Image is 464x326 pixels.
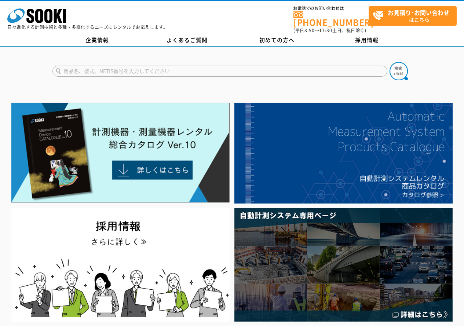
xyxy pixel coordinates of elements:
a: 採用情報 [322,35,412,46]
span: (平日 ～ 土日、祝日除く) [293,27,366,34]
span: 17:30 [319,27,332,34]
img: btn_search.png [390,62,408,80]
strong: お見積り･お問い合わせ [388,8,449,17]
input: 商品名、型式、NETIS番号を入力してください [52,66,387,77]
span: お電話でのお問い合わせは [293,6,369,11]
a: お見積り･お問い合わせはこちら [369,6,457,26]
img: SOOKI recruit [11,208,230,321]
img: 自動計測システム専用ページ [234,208,453,321]
a: よくあるご質問 [142,35,232,46]
span: 8:50 [304,27,315,34]
img: Catalog Ver10 [11,103,230,203]
a: [PHONE_NUMBER] [293,11,369,26]
a: 初めての方へ [232,35,322,46]
span: はこちら [373,7,456,25]
img: 自動計測システムカタログ [234,103,453,204]
span: 初めての方へ [259,36,295,44]
a: 企業情報 [52,35,142,46]
p: 日々進化する計測技術と多種・多様化するニーズにレンタルでお応えします。 [7,25,168,29]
